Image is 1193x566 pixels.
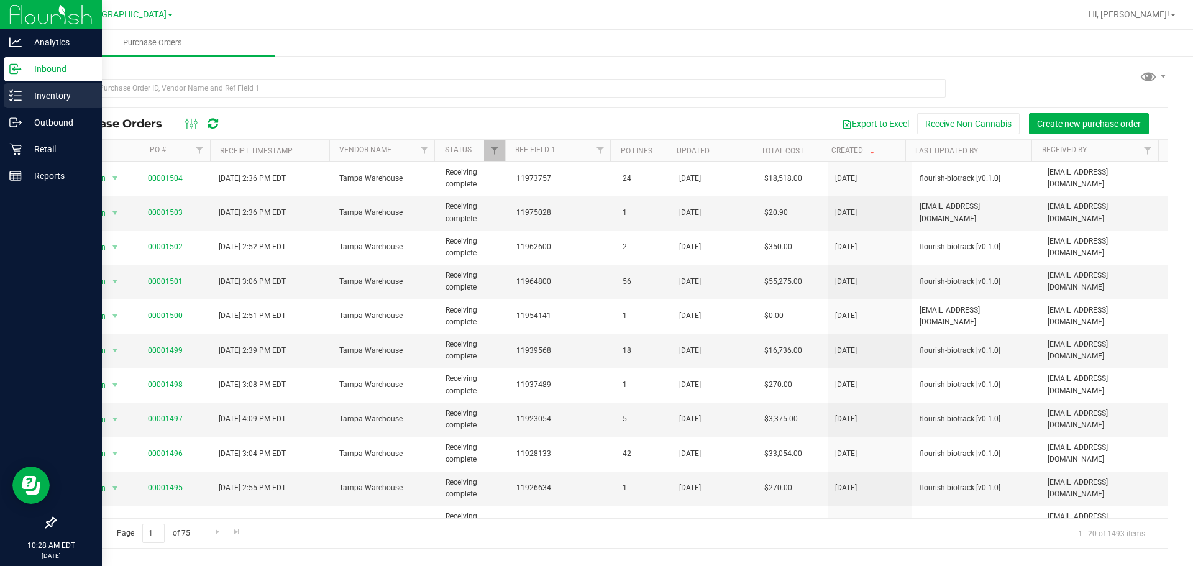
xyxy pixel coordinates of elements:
a: Go to the next page [208,524,226,541]
span: [EMAIL_ADDRESS][DOMAIN_NAME] [1048,235,1160,259]
span: 11899463 [516,517,608,529]
span: $0.00 [764,310,784,322]
span: Receiving complete [446,235,501,259]
span: 18 [623,345,664,357]
span: 11928133 [516,448,608,460]
span: 11973757 [516,173,608,185]
a: Total Cost [761,147,804,155]
span: Receiving complete [446,270,501,293]
span: Receiving complete [446,408,501,431]
span: Tampa Warehouse [339,276,431,288]
span: 11923054 [516,413,608,425]
span: Tampa Warehouse [339,310,431,322]
span: Purchase Orders [106,37,199,48]
span: $18,518.00 [764,173,802,185]
span: $55,275.00 [764,276,802,288]
span: Create new purchase order [1037,119,1141,129]
a: 00001500 [148,311,183,320]
span: Tampa Warehouse [339,207,431,219]
span: $3,000.00 [764,517,798,529]
span: [DATE] [679,448,701,460]
span: Tampa Warehouse [339,241,431,253]
a: 00001498 [148,380,183,389]
span: [DATE] [835,173,857,185]
a: Status [445,145,472,154]
span: select [107,480,122,497]
a: 00001497 [148,414,183,423]
span: [EMAIL_ADDRESS][DOMAIN_NAME] [1048,270,1160,293]
span: Tampa Warehouse [339,517,431,529]
span: Tampa Warehouse [339,448,431,460]
span: $33,054.00 [764,448,802,460]
span: [DATE] [679,241,701,253]
span: select [107,377,122,394]
a: PO # [150,145,166,154]
span: 2 [623,517,664,529]
span: flourish-biotrack [v0.1.0] [920,173,1032,185]
span: [DATE] [679,379,701,391]
span: flourish-biotrack [v0.1.0] [920,482,1032,494]
span: [DATE] 2:36 PM EDT [219,173,286,185]
span: 1 [623,482,664,494]
span: Tampa Warehouse [339,413,431,425]
inline-svg: Retail [9,143,22,155]
span: [DATE] [835,379,857,391]
a: Ref Field 1 [515,145,555,154]
span: [DATE] [835,413,857,425]
span: Tampa Warehouse [339,379,431,391]
span: [DATE] [835,207,857,219]
span: $270.00 [764,482,792,494]
span: [DATE] [679,173,701,185]
a: Last Updated By [915,147,978,155]
span: 56 [623,276,664,288]
span: Receiving complete [446,339,501,362]
a: PO Lines [621,147,652,155]
span: select [107,170,122,187]
span: Receiving complete [446,304,501,328]
button: Create new purchase order [1029,113,1149,134]
span: flourish-biotrack [v0.1.0] [920,345,1032,357]
span: 5 [623,413,664,425]
span: [EMAIL_ADDRESS][DOMAIN_NAME] [1048,167,1160,190]
span: $350.00 [764,241,792,253]
a: Purchase Orders [30,30,275,56]
span: [EMAIL_ADDRESS][DOMAIN_NAME] [1048,339,1160,362]
span: [EMAIL_ADDRESS][DOMAIN_NAME] [1048,477,1160,500]
inline-svg: Inbound [9,63,22,75]
a: Filter [1138,140,1158,161]
span: Receiving complete [446,477,501,500]
button: Export to Excel [834,113,917,134]
span: select [107,273,122,290]
p: Retail [22,142,96,157]
span: select [107,514,122,531]
span: [DATE] [679,517,701,529]
a: Filter [414,140,434,161]
input: 1 [142,524,165,543]
span: [DATE] 2:21 PM EDT [219,517,286,529]
inline-svg: Reports [9,170,22,182]
span: [EMAIL_ADDRESS][DOMAIN_NAME] [1048,511,1160,534]
a: Updated [677,147,710,155]
span: 11975028 [516,207,608,219]
span: [EMAIL_ADDRESS][DOMAIN_NAME] [1048,442,1160,465]
span: 2 [623,241,664,253]
a: Received By [1042,145,1087,154]
span: Tampa Warehouse [339,482,431,494]
span: 11962600 [516,241,608,253]
span: 11937489 [516,379,608,391]
span: $16,736.00 [764,345,802,357]
a: Created [831,146,877,155]
a: Filter [190,140,210,161]
span: 1 - 20 of 1493 items [1068,524,1155,542]
a: Filter [590,140,610,161]
a: 00001496 [148,449,183,458]
span: flourish-biotrack [v0.1.0] [920,517,1032,529]
iframe: Resource center [12,467,50,504]
a: 00001501 [148,277,183,286]
span: $3,375.00 [764,413,798,425]
span: flourish-biotrack [v0.1.0] [920,448,1032,460]
span: select [107,445,122,462]
span: [DATE] 2:55 PM EDT [219,482,286,494]
span: 1 [623,207,664,219]
span: select [107,204,122,222]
